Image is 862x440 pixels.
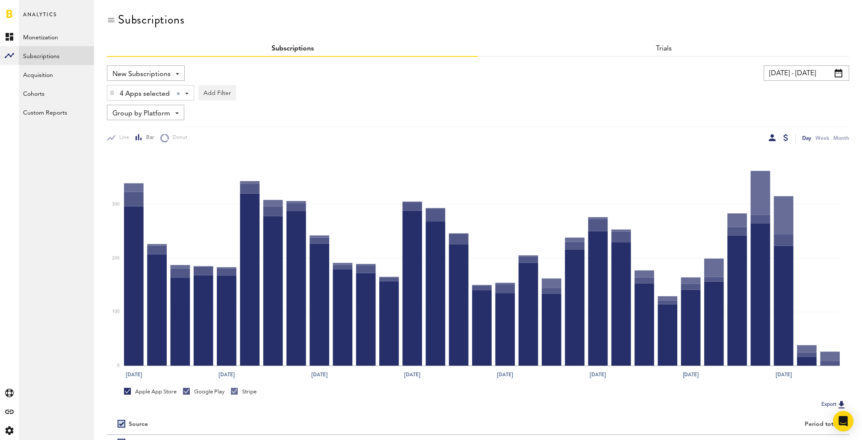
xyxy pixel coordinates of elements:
[19,27,94,46] a: Monetization
[112,106,170,121] span: Group by Platform
[112,67,171,82] span: New Subscriptions
[112,310,120,314] text: 100
[311,371,328,378] text: [DATE]
[18,6,49,14] span: Support
[198,85,236,100] button: Add Filter
[126,371,142,378] text: [DATE]
[169,134,187,142] span: Donut
[118,13,184,27] div: Subscriptions
[129,421,148,428] div: Source
[489,421,838,428] div: Period total
[802,133,811,142] div: Day
[142,134,154,142] span: Bar
[19,84,94,103] a: Cohorts
[231,388,257,396] div: Stripe
[776,371,792,378] text: [DATE]
[497,371,514,378] text: [DATE]
[833,411,853,431] div: Open Intercom Messenger
[656,45,672,52] a: Trials
[112,202,120,207] text: 300
[117,364,120,368] text: 0
[183,388,224,396] div: Google Play
[177,92,180,95] div: Clear
[107,86,117,100] div: Delete
[124,388,177,396] div: Apple App Store
[683,371,699,378] text: [DATE]
[815,133,829,142] div: Week
[109,90,115,96] img: trash_awesome_blue.svg
[19,103,94,121] a: Custom Reports
[833,133,849,142] div: Month
[19,46,94,65] a: Subscriptions
[218,371,235,378] text: [DATE]
[819,399,849,410] button: Export
[19,65,94,84] a: Acquisition
[836,399,847,410] img: Export
[112,256,120,260] text: 200
[115,134,129,142] span: Line
[590,371,606,378] text: [DATE]
[120,87,170,101] span: 4 Apps selected
[404,371,421,378] text: [DATE]
[23,9,57,27] span: Analytics
[272,45,314,52] a: Subscriptions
